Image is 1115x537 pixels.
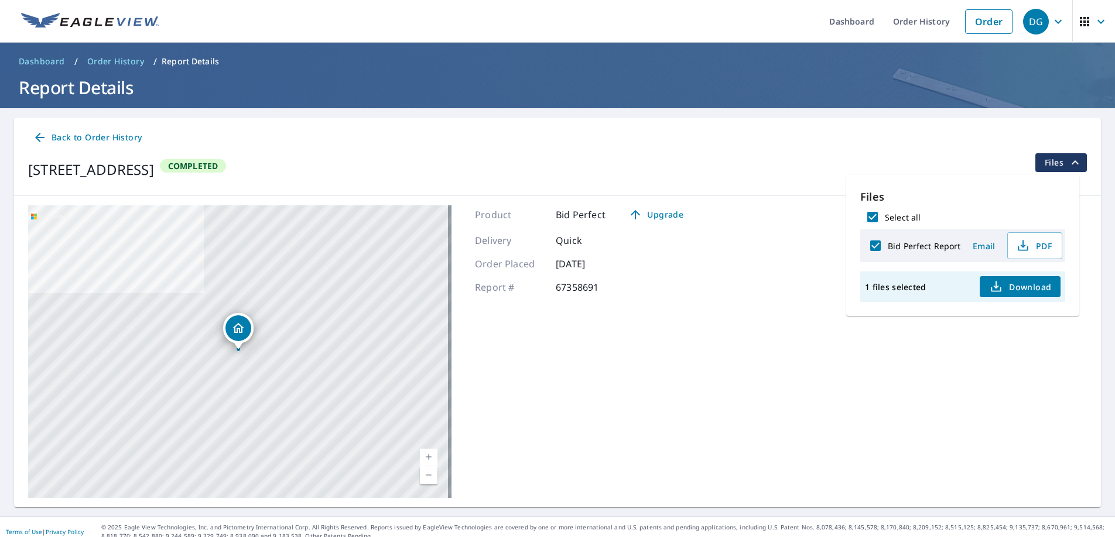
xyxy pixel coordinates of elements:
[21,13,159,30] img: EV Logo
[14,52,1101,71] nav: breadcrumb
[1015,239,1052,253] span: PDF
[14,75,1101,99] h1: Report Details
[1045,156,1082,170] span: Files
[965,9,1013,34] a: Order
[46,528,84,536] a: Privacy Policy
[87,56,144,67] span: Order History
[1023,9,1049,35] div: DG
[989,280,1051,294] span: Download
[19,56,65,67] span: Dashboard
[475,257,545,271] p: Order Placed
[620,205,693,224] a: Upgrade
[223,313,254,349] div: Dropped pin, building 1, Residential property, 8124 N Greenview Ct Milwaukee, WI 53223
[970,240,998,252] span: Email
[14,52,70,71] a: Dashboard
[885,212,921,223] label: Select all
[556,233,626,247] p: Quick
[28,127,146,149] a: Back to Order History
[1007,232,1062,259] button: PDF
[153,54,157,68] li: /
[162,56,219,67] p: Report Details
[6,528,42,536] a: Terms of Use
[74,54,78,68] li: /
[420,449,437,466] a: Current Level 17, Zoom In
[888,240,960,252] label: Bid Perfect Report
[556,208,606,222] p: Bid Perfect
[980,276,1061,297] button: Download
[28,159,154,180] div: [STREET_ADDRESS]
[475,280,545,294] p: Report #
[420,466,437,484] a: Current Level 17, Zoom Out
[627,208,686,222] span: Upgrade
[475,208,545,222] p: Product
[556,257,626,271] p: [DATE]
[1035,153,1087,172] button: filesDropdownBtn-67358691
[965,237,1003,255] button: Email
[556,280,626,294] p: 67358691
[33,130,142,145] span: Back to Order History
[161,160,225,171] span: Completed
[83,52,149,71] a: Order History
[865,281,926,292] p: 1 files selected
[475,233,545,247] p: Delivery
[860,189,1065,205] p: Files
[6,528,84,535] p: |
